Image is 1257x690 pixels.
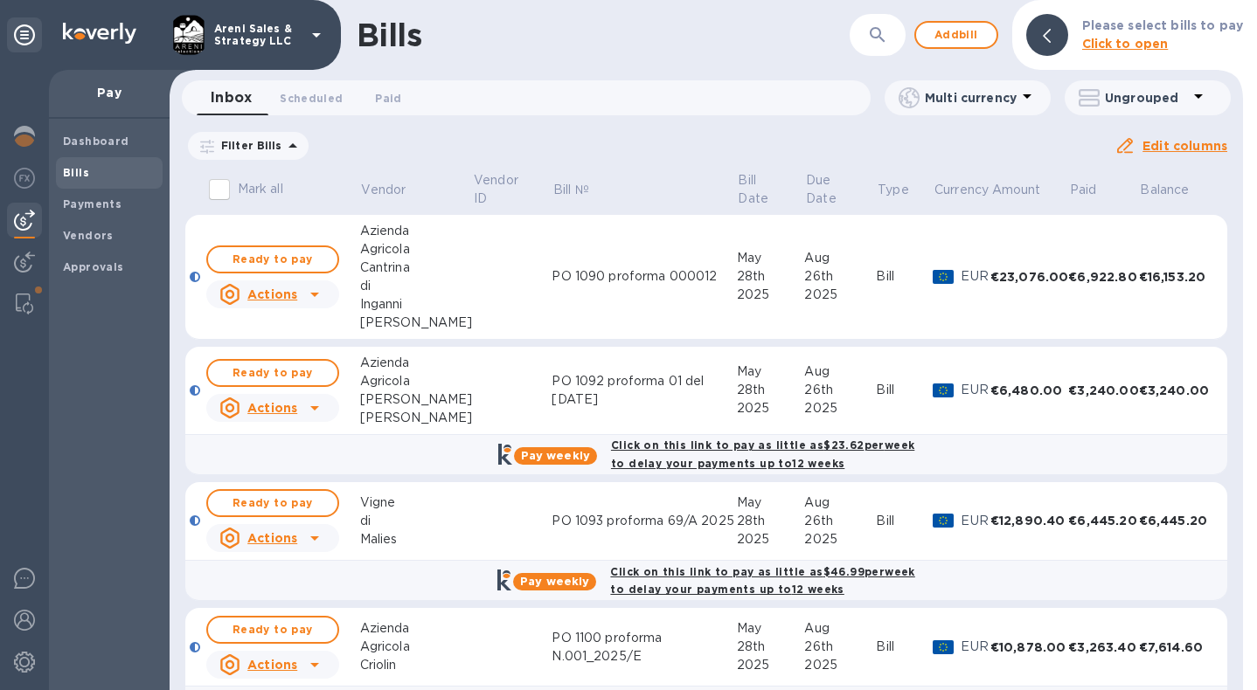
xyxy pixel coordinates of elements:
div: Agricola [360,638,473,656]
u: Edit columns [1142,139,1227,153]
div: 26th [804,638,876,656]
span: Currency [934,181,989,199]
p: Bill № [553,181,589,199]
div: 2025 [804,399,876,417]
button: Ready to pay [206,245,339,273]
span: Paid [375,89,401,107]
div: €6,480.00 [990,382,1069,399]
span: Vendor ID [474,171,551,208]
span: Bill № [553,181,612,199]
button: Addbill [914,21,998,49]
div: 26th [804,381,876,399]
div: Azienda [360,619,473,638]
span: Paid [1070,181,1120,199]
div: Unpin categories [7,17,42,52]
button: Ready to pay [206,489,339,517]
img: Logo [63,23,136,44]
div: €6,922.80 [1068,268,1138,286]
div: €16,153.20 [1139,268,1213,286]
span: Ready to pay [222,493,323,514]
p: Amount [992,181,1041,199]
span: Balance [1140,181,1212,199]
img: Foreign exchange [14,168,35,189]
div: Aug [804,362,876,381]
b: Pay weekly [520,575,589,588]
b: Click on this link to pay as little as $23.62 per week to delay your payments up to 12 weeks [611,438,914,470]
div: Aug [804,619,876,638]
p: Mark all [238,180,283,198]
b: Click to open [1082,37,1169,51]
span: Due Date [806,171,875,208]
p: Vendor [361,181,406,199]
div: Cantrina [360,259,473,277]
div: May [737,493,805,512]
span: Inbox [211,86,252,110]
p: Pay [63,84,156,101]
div: Bill [876,638,933,656]
p: Multi currency [925,89,1017,107]
div: 2025 [737,286,805,304]
p: Balance [1140,181,1189,199]
span: Ready to pay [222,362,323,383]
p: EUR [961,381,990,399]
b: Please select bills to pay [1082,18,1243,32]
div: PO 1100 proforma N.001_2025/E [552,629,736,666]
u: Actions [247,658,297,672]
p: Bill Date [738,171,780,208]
div: PO 1092 proforma 01 del [DATE] [552,372,736,409]
div: 28th [737,638,805,656]
div: Azienda [360,354,473,372]
div: Vigne [360,493,473,512]
div: di [360,512,473,530]
div: €23,076.00 [990,268,1069,286]
span: Add bill [930,24,983,45]
div: [PERSON_NAME] [360,314,473,332]
div: Inganni [360,295,473,314]
div: 26th [804,512,876,530]
span: Ready to pay [222,619,323,640]
p: EUR [961,267,990,286]
b: Pay weekly [521,449,590,462]
div: Criolin [360,656,473,674]
div: 2025 [804,656,876,674]
div: [PERSON_NAME] [360,390,473,409]
u: Actions [247,287,297,301]
div: May [737,249,805,267]
p: EUR [961,638,990,656]
div: 2025 [737,530,805,549]
span: Amount [992,181,1064,199]
div: 2025 [737,656,805,674]
span: Ready to pay [222,249,323,270]
p: EUR [961,512,990,530]
div: €12,890.40 [990,512,1069,529]
div: €3,240.00 [1139,382,1213,399]
b: Dashboard [63,135,129,148]
p: Ungrouped [1105,89,1188,107]
div: €7,614.60 [1139,638,1213,656]
div: Bill [876,381,933,399]
p: Paid [1070,181,1097,199]
div: €10,878.00 [990,638,1069,656]
h1: Bills [357,17,421,53]
button: Ready to pay [206,359,339,387]
div: €6,445.20 [1068,512,1138,529]
div: 2025 [804,286,876,304]
div: 2025 [737,399,805,417]
div: di [360,277,473,295]
div: PO 1090 proforma 000012 [552,267,736,286]
p: Filter Bills [214,138,282,153]
span: Type [878,181,932,199]
div: €6,445.20 [1139,512,1213,529]
span: Scheduled [280,89,343,107]
u: Actions [247,531,297,545]
div: Agricola [360,372,473,390]
div: 28th [737,381,805,399]
p: Due Date [806,171,852,208]
div: Agricola [360,240,473,259]
b: Vendors [63,229,114,242]
div: May [737,619,805,638]
div: PO 1093 proforma 69/A 2025 [552,512,736,530]
u: Actions [247,401,297,415]
span: Bill Date [738,171,802,208]
div: Malies [360,530,473,549]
